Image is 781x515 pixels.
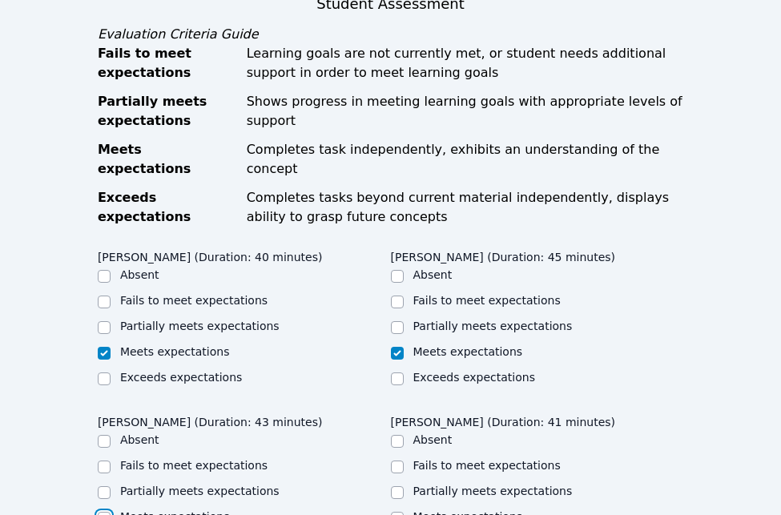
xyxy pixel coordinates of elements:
div: Fails to meet expectations [98,44,237,82]
label: Absent [413,433,453,446]
div: Learning goals are not currently met, or student needs additional support in order to meet learni... [247,44,683,82]
label: Fails to meet expectations [413,294,561,307]
label: Partially meets expectations [120,485,280,497]
div: Partially meets expectations [98,92,237,131]
div: Shows progress in meeting learning goals with appropriate levels of support [247,92,683,131]
label: Partially meets expectations [413,485,573,497]
label: Absent [413,268,453,281]
label: Meets expectations [120,345,230,358]
label: Partially meets expectations [120,320,280,332]
legend: [PERSON_NAME] (Duration: 41 minutes) [391,408,616,432]
label: Absent [120,433,159,446]
div: Evaluation Criteria Guide [98,25,683,44]
label: Meets expectations [413,345,523,358]
label: Exceeds expectations [120,371,242,384]
legend: [PERSON_NAME] (Duration: 40 minutes) [98,243,323,267]
label: Fails to meet expectations [120,459,268,472]
label: Fails to meet expectations [120,294,268,307]
label: Partially meets expectations [413,320,573,332]
legend: [PERSON_NAME] (Duration: 43 minutes) [98,408,323,432]
label: Exceeds expectations [413,371,535,384]
legend: [PERSON_NAME] (Duration: 45 minutes) [391,243,616,267]
div: Exceeds expectations [98,188,237,227]
label: Fails to meet expectations [413,459,561,472]
label: Absent [120,268,159,281]
div: Meets expectations [98,140,237,179]
div: Completes task independently, exhibits an understanding of the concept [247,140,683,179]
div: Completes tasks beyond current material independently, displays ability to grasp future concepts [247,188,683,227]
